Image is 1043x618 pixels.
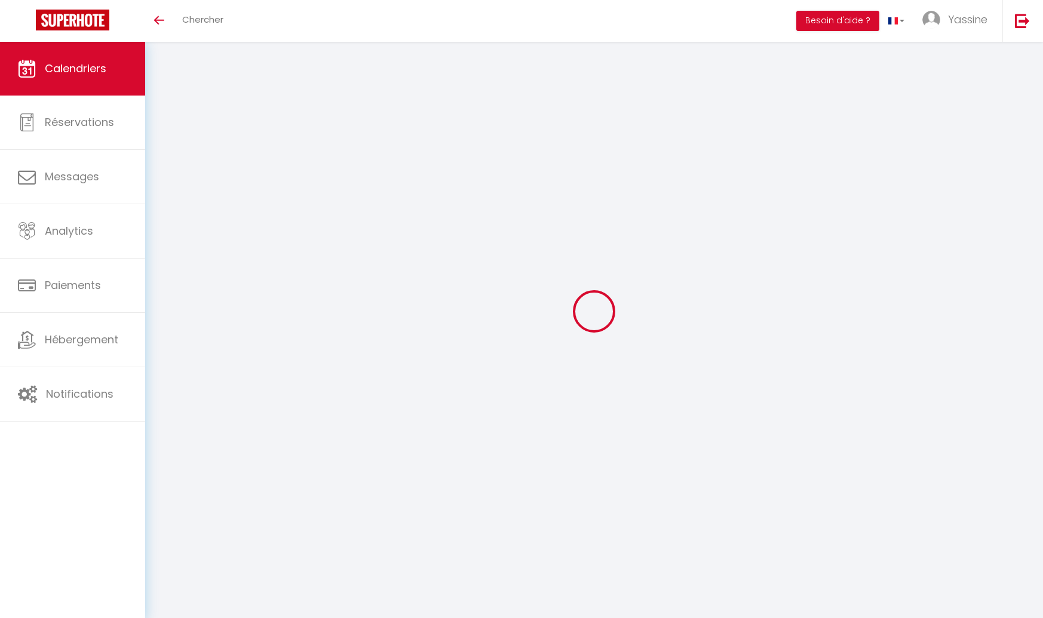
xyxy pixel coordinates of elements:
img: logout [1015,13,1030,28]
span: Réservations [45,115,114,130]
img: ... [922,11,940,29]
span: Messages [45,169,99,184]
img: Super Booking [36,10,109,30]
span: Hébergement [45,332,118,347]
span: Analytics [45,223,93,238]
span: Paiements [45,278,101,293]
span: Calendriers [45,61,106,76]
span: Notifications [46,386,113,401]
span: Yassine [948,12,987,27]
button: Besoin d'aide ? [796,11,879,31]
span: Chercher [182,13,223,26]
